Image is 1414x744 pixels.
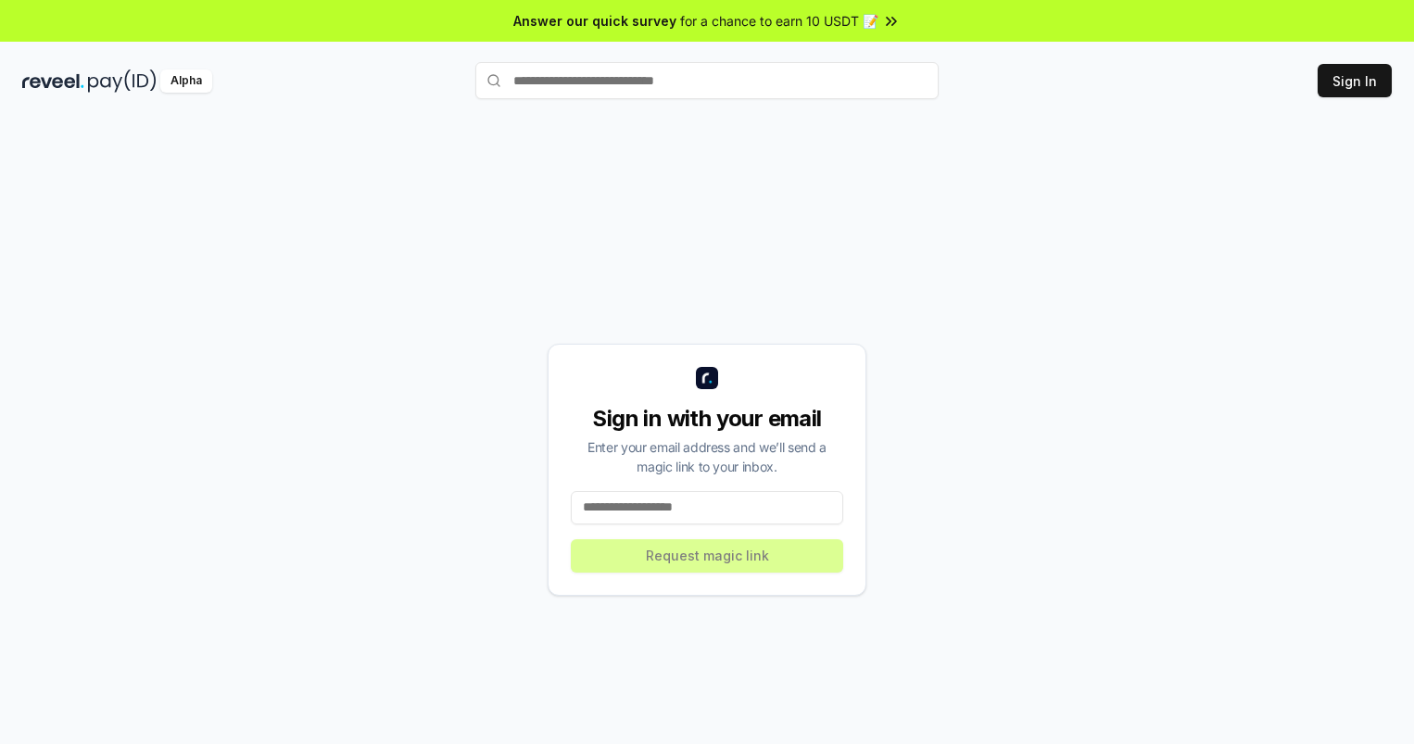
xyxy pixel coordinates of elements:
img: pay_id [88,69,157,93]
span: Answer our quick survey [513,11,676,31]
div: Enter your email address and we’ll send a magic link to your inbox. [571,437,843,476]
button: Sign In [1318,64,1392,97]
img: reveel_dark [22,69,84,93]
img: logo_small [696,367,718,389]
span: for a chance to earn 10 USDT 📝 [680,11,878,31]
div: Alpha [160,69,212,93]
div: Sign in with your email [571,404,843,434]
